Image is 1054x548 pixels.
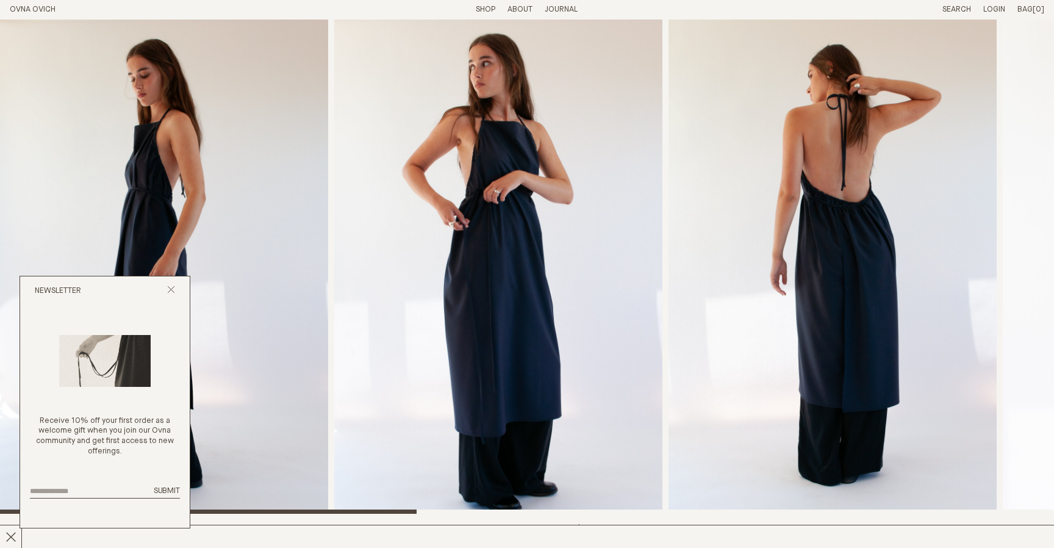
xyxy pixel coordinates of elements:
[30,416,180,458] p: Receive 10% off your first order as a welcome gift when you join our Ovna community and get first...
[10,524,261,541] h2: Apron Dress
[1017,5,1033,13] span: Bag
[35,286,81,297] h2: Newsletter
[1033,5,1044,13] span: [0]
[669,20,997,514] div: 3 / 8
[154,487,180,495] span: Submit
[167,286,175,297] button: Close popup
[334,20,662,514] div: 2 / 8
[545,5,578,13] a: Journal
[576,524,609,532] span: $380.00
[334,20,662,514] img: Apron Dress
[154,486,180,497] button: Submit
[10,5,56,13] a: Home
[476,5,495,13] a: Shop
[507,5,532,15] summary: About
[983,5,1005,13] a: Login
[669,20,997,514] img: Apron Dress
[942,5,971,13] a: Search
